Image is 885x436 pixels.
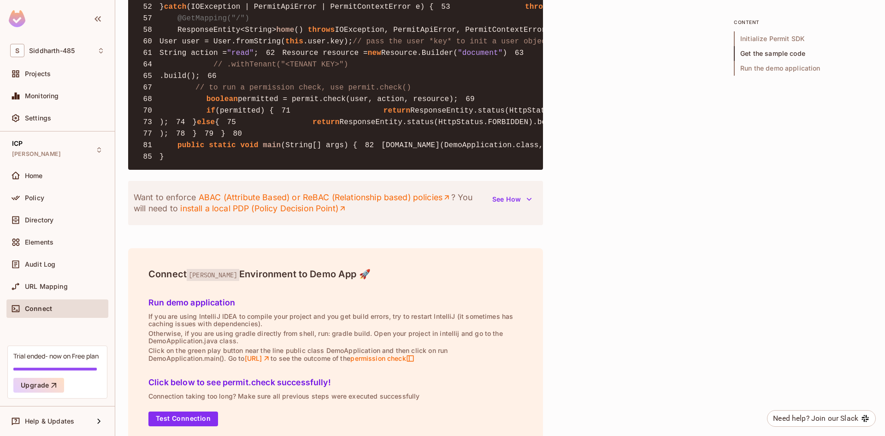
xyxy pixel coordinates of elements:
span: 62 [259,48,283,59]
span: new [368,49,381,57]
span: 69 [458,94,482,105]
span: "read" [227,49,254,57]
span: (String[] args) [281,141,348,149]
a: ABAC (Attribute Based) or ReBAC (Relationship based) policies [198,192,451,203]
span: ResponseEntity.status(HttpStatus.FORBIDDEN).body( [340,118,560,126]
span: Resource resource = [283,49,368,57]
p: If you are using IntelliJ IDEA to compile your project and you get build errors, try to restart I... [148,313,523,328]
button: Test Connection [148,412,218,426]
span: IOException, PermitApiError, PermitContextError [335,26,546,34]
a: install a local PDP (Policy Decision Point) [180,203,347,214]
h5: Click below to see permit.check successfully! [148,378,523,387]
span: 58 [136,24,159,36]
span: main [263,141,281,149]
span: this [285,37,303,46]
span: Policy [25,194,44,202]
span: ; [254,49,259,57]
span: throws [308,26,335,34]
span: 57 [136,13,159,24]
span: } [193,118,197,126]
span: Settings [25,114,51,122]
img: SReyMgAAAABJRU5ErkJggg== [9,10,25,27]
span: void [241,141,259,149]
button: Upgrade [13,378,64,393]
span: User user = User.fromString( [159,37,285,46]
span: 77 [136,128,159,139]
span: Initialize Permit SDK [734,31,872,46]
span: 64 [136,59,159,70]
div: Trial ended- now on Free plan [13,352,99,360]
span: 66 [200,71,224,82]
span: 81 [136,140,159,151]
h4: Connect Environment to Demo App 🚀 [148,269,523,280]
span: else [197,118,215,126]
span: Resource.Builder( [381,49,458,57]
span: Home [25,172,43,179]
span: 63 [507,48,531,59]
span: catch [164,3,187,11]
span: ResponseEntity.status(HttpStatus.OK).body( [410,107,599,115]
span: S [10,44,24,57]
button: See How [487,192,537,207]
span: { [215,118,219,126]
span: @GetMapping("/") [177,14,249,23]
span: 85 [136,151,159,162]
span: (IOException | PermitApiError | PermitContextError e) { [187,3,434,11]
span: Directory [25,216,53,224]
span: 73 [136,117,159,128]
span: [PERSON_NAME] [12,150,61,158]
span: Get the sample code [734,46,872,61]
span: 79 [197,128,221,139]
span: Workspace: Siddharth-485 [29,47,75,54]
span: public [177,141,205,149]
p: Click on the green play button near the line public class DemoApplication and then click on run D... [148,347,523,363]
span: permission check [350,354,414,363]
span: 67 [136,82,159,93]
h5: Run demo application [148,298,523,307]
span: 71 [274,105,298,116]
span: boolean [206,95,238,103]
p: Want to enforce ? You will need to [134,192,487,214]
span: 52 [136,1,159,12]
span: return [383,107,411,115]
span: 65 [136,71,159,82]
span: ICP [12,140,23,147]
span: Audit Log [25,261,55,268]
span: Monitoring [25,92,59,100]
span: static [209,141,236,149]
span: 82 [357,140,381,151]
span: if [206,107,216,115]
span: Connect [25,305,52,312]
span: (permitted) { [215,107,274,115]
span: 74 [169,117,193,128]
span: String action = [159,49,227,57]
span: 53 [434,1,458,12]
span: home [277,26,295,34]
span: ResponseEntity<String> [177,26,277,34]
span: Run the demo application [734,61,872,76]
span: // to run a permission check, use permit.check() [195,84,411,92]
span: return [313,118,340,126]
span: 68 [136,94,159,105]
span: 60 [136,36,159,47]
span: Projects [25,70,51,78]
span: } [159,3,164,11]
p: content [734,18,872,26]
span: .user.key); [303,37,353,46]
span: 70 [136,105,159,116]
span: Help & Updates [25,418,74,425]
span: Elements [25,239,53,246]
div: Need help? Join our Slack [773,413,858,424]
span: "document" [458,49,503,57]
span: 61 [136,48,159,59]
p: Otherwise, if you are using gradle directly from shell, run: gradle build. Open your project in i... [148,330,523,345]
p: Connection taking too long? Make sure all previous steps were executed successfully [148,393,523,400]
span: 78 [169,128,193,139]
span: // .withTenant("<TENANT KEY>") [213,60,348,69]
span: throw [525,3,548,11]
span: permitted = permit.check(user, action, resource); [238,95,458,103]
span: () [295,26,304,34]
span: URL Mapping [25,283,68,290]
span: 80 [225,128,249,139]
span: 75 [219,117,243,128]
